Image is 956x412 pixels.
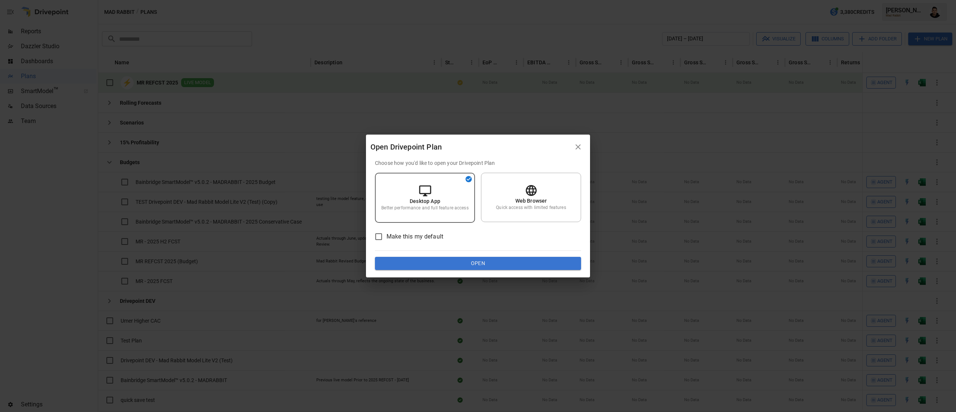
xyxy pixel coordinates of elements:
[375,257,581,270] button: Open
[410,197,440,205] p: Desktop App
[387,232,443,241] span: Make this my default
[381,205,468,211] p: Better performance and full feature access
[496,205,566,211] p: Quick access with limited features
[515,197,547,205] p: Web Browser
[375,159,581,167] p: Choose how you'd like to open your Drivepoint Plan
[370,141,571,153] div: Open Drivepoint Plan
